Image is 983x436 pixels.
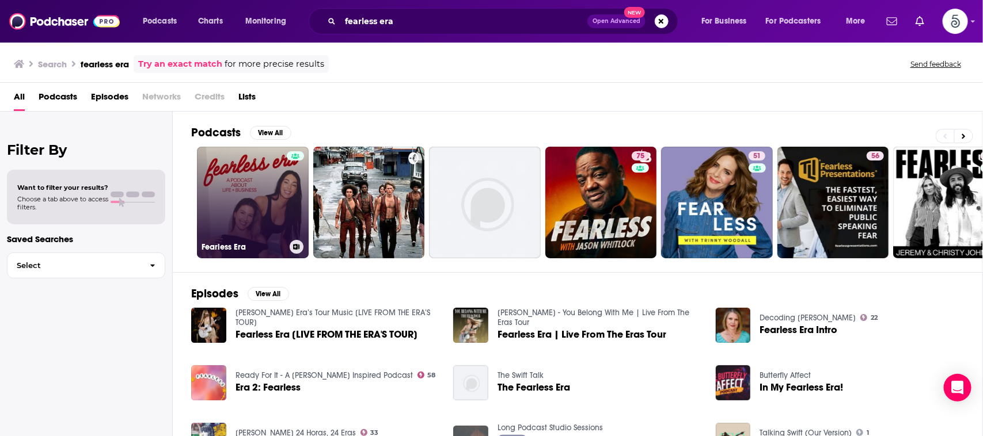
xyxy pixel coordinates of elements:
[766,13,821,29] span: For Podcasters
[370,430,378,435] span: 33
[320,8,689,35] div: Search podcasts, credits, & more...
[943,9,968,34] img: User Profile
[191,125,291,140] a: PodcastsView All
[636,151,644,162] span: 75
[632,151,649,160] a: 75
[587,14,646,28] button: Open AdvancedNew
[624,7,645,18] span: New
[142,87,181,111] span: Networks
[7,234,165,244] p: Saved Searches
[545,147,657,258] a: 75
[236,370,413,380] a: Ready For It - A Taylor Swift Inspired Podcast
[943,9,968,34] button: Show profile menu
[38,59,67,70] h3: Search
[7,262,141,269] span: Select
[195,87,225,111] span: Credits
[340,12,587,30] input: Search podcasts, credits, & more...
[418,372,436,378] a: 58
[593,18,640,24] span: Open Advanced
[498,370,544,380] a: The Swift Talk
[9,10,120,32] img: Podchaser - Follow, Share and Rate Podcasts
[191,365,226,400] img: Era 2: Fearless
[7,141,165,158] h2: Filter By
[197,147,309,258] a: Fearless Era
[236,308,430,327] a: Taylor Swift Era’s Tour Music [LIVE FROM THE ERA’S TOUR]
[760,313,856,323] a: Decoding Taylor Swift
[138,58,222,71] a: Try an exact match
[236,330,418,339] a: Fearless Era [LIVE FROM THE ERA'S TOUR]
[191,12,230,30] a: Charts
[453,365,488,400] img: The Fearless Era
[17,195,108,211] span: Choose a tab above to access filters.
[760,325,837,335] a: Fearless Era Intro
[245,13,286,29] span: Monitoring
[14,87,25,111] a: All
[135,12,192,30] button: open menu
[498,330,666,339] span: Fearless Era | Live From The Eras Tour
[250,126,291,140] button: View All
[17,183,108,192] span: Want to filter your results?
[846,13,866,29] span: More
[236,383,301,392] a: Era 2: Fearless
[838,12,880,30] button: open menu
[225,58,324,71] span: for more precise results
[248,287,289,301] button: View All
[867,151,884,160] a: 56
[907,59,965,69] button: Send feedback
[191,308,226,343] img: Fearless Era [LIVE FROM THE ERA'S TOUR]
[498,383,570,392] a: The Fearless Era
[716,308,751,343] img: Fearless Era Intro
[191,286,289,301] a: EpisodesView All
[943,9,968,34] span: Logged in as Spiral5-G2
[701,13,747,29] span: For Business
[867,430,869,435] span: 1
[7,253,165,278] button: Select
[81,59,129,70] h3: fearless era
[911,12,929,31] a: Show notifications dropdown
[760,370,811,380] a: Butterfly Affect
[39,87,77,111] a: Podcasts
[191,125,241,140] h2: Podcasts
[143,13,177,29] span: Podcasts
[202,242,285,252] h3: Fearless Era
[238,87,256,111] a: Lists
[693,12,761,30] button: open menu
[498,423,603,433] a: Long Podcast Studio Sessions
[498,308,689,327] a: Taylor Swift - You Belong With Me | Live From The Eras Tour
[91,87,128,111] a: Episodes
[760,383,843,392] a: In My Fearless Era!
[749,151,765,160] a: 51
[716,365,751,400] img: In My Fearless Era!
[753,151,761,162] span: 51
[777,147,889,258] a: 56
[191,286,238,301] h2: Episodes
[453,308,488,343] img: Fearless Era | Live From The Eras Tour
[198,13,223,29] span: Charts
[758,12,838,30] button: open menu
[661,147,773,258] a: 51
[237,12,301,30] button: open menu
[871,315,878,320] span: 22
[882,12,902,31] a: Show notifications dropdown
[856,429,869,436] a: 1
[944,374,971,401] div: Open Intercom Messenger
[860,314,878,321] a: 22
[871,151,879,162] span: 56
[360,429,379,436] a: 33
